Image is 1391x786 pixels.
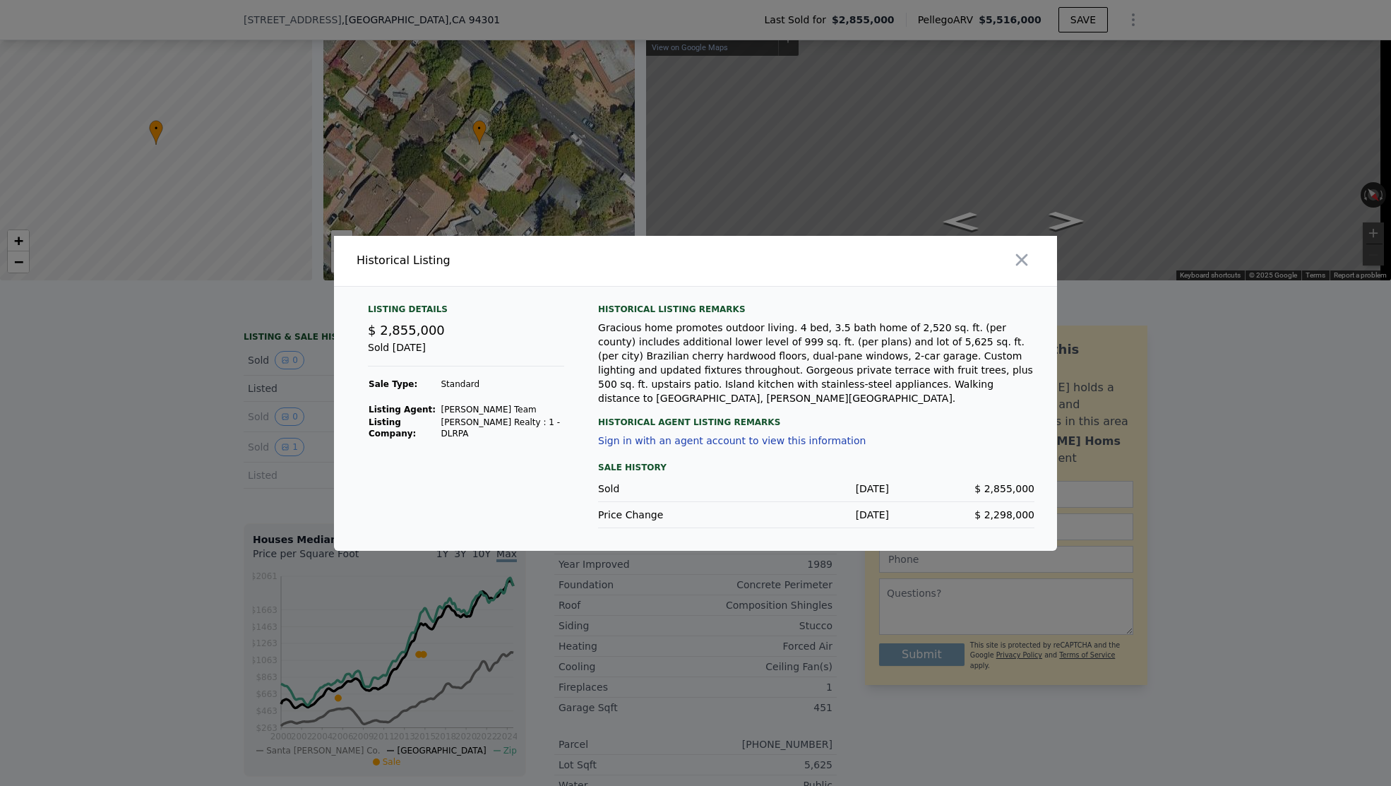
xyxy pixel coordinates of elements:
div: Sold [DATE] [368,340,564,367]
td: Standard [441,378,565,391]
div: [DATE] [744,482,889,496]
span: $ 2,855,000 [368,323,445,338]
div: Gracious home promotes outdoor living. 4 bed, 3.5 bath home of 2,520 sq. ft. (per county) include... [598,321,1034,405]
div: [DATE] [744,508,889,522]
div: Price Change [598,508,744,522]
td: [PERSON_NAME] Realty : 1 - DLRPA [441,416,565,440]
div: Historical Listing remarks [598,304,1034,315]
td: [PERSON_NAME] Team [441,403,565,416]
strong: Sale Type: [369,379,417,389]
strong: Listing Agent: [369,405,436,415]
div: Historical Agent Listing Remarks [598,405,1034,428]
span: $ 2,298,000 [974,509,1034,520]
div: Sale History [598,459,1034,476]
div: Sold [598,482,744,496]
div: Listing Details [368,304,564,321]
button: Sign in with an agent account to view this information [598,435,866,446]
span: $ 2,855,000 [974,483,1034,494]
div: Historical Listing [357,252,690,269]
strong: Listing Company: [369,417,416,439]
